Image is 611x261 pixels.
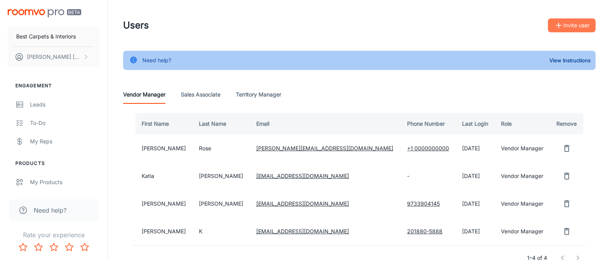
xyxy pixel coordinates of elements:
button: remove user [559,196,574,211]
td: [PERSON_NAME] [193,162,250,190]
button: remove user [559,168,574,184]
td: Vendor Manager [495,218,550,245]
a: Territory Manager [236,85,281,104]
th: Remove [550,113,586,135]
a: [PERSON_NAME][EMAIL_ADDRESS][DOMAIN_NAME] [256,145,393,151]
p: Rate your experience [6,230,101,239]
button: Rate 3 star [46,239,62,255]
div: My Products [30,178,100,186]
a: 201880-5888 [407,228,442,234]
a: [EMAIL_ADDRESS][DOMAIN_NAME] [256,228,349,234]
th: First Name [132,113,193,135]
td: [DATE] [456,190,495,218]
div: My Reps [30,137,100,146]
a: Sales Associate [181,85,220,104]
button: Rate 4 star [62,239,77,255]
div: To-do [30,119,100,127]
button: Invite user [548,18,596,32]
a: [EMAIL_ADDRESS][DOMAIN_NAME] [256,173,349,179]
td: [PERSON_NAME] [132,135,193,162]
td: Rose [193,135,250,162]
th: Phone Number [401,113,456,135]
td: K [193,218,250,245]
img: Roomvo PRO Beta [8,9,81,17]
td: [DATE] [456,135,495,162]
button: remove user [559,224,574,239]
button: [PERSON_NAME] [PERSON_NAME] [8,47,100,67]
td: [PERSON_NAME] [132,218,193,245]
span: Need help? [34,206,67,215]
td: [DATE] [456,218,495,245]
th: Last Name [193,113,250,135]
td: - [401,162,456,190]
td: Vendor Manager [495,162,550,190]
button: Rate 2 star [31,239,46,255]
div: Need help? [142,53,171,68]
a: [EMAIL_ADDRESS][DOMAIN_NAME] [256,200,349,207]
th: Email [250,113,401,135]
td: [PERSON_NAME] [132,190,193,218]
td: [DATE] [456,162,495,190]
td: Vendor Manager [495,135,550,162]
h1: Users [123,18,149,32]
a: 9733904145 [407,200,440,207]
a: +1 0000000000 [407,145,449,151]
td: Katia [132,162,193,190]
th: Role [495,113,550,135]
button: View Instructions [548,55,593,66]
a: Vendor Manager [123,85,165,104]
button: Rate 1 star [15,239,31,255]
button: Rate 5 star [77,239,92,255]
td: [PERSON_NAME] [193,190,250,218]
th: Last Login [456,113,495,135]
button: remove user [559,141,574,156]
button: Best Carpets & Interiors [8,27,100,47]
td: Vendor Manager [495,190,550,218]
p: [PERSON_NAME] [PERSON_NAME] [27,53,81,61]
p: Best Carpets & Interiors [16,32,76,41]
div: Leads [30,100,100,109]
